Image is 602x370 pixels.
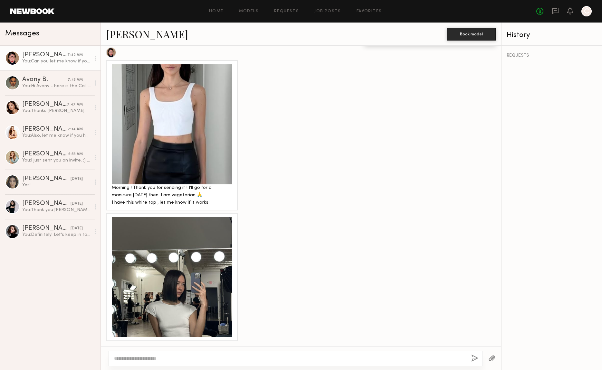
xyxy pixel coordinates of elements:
div: [DATE] [71,201,83,207]
div: 6:53 AM [68,151,83,157]
div: You: Can you let me know if you have any white tube top or tank top you can bring for the shoot? ... [22,58,91,64]
div: [PERSON_NAME] [22,151,68,157]
div: 7:42 AM [67,52,83,58]
div: [PERSON_NAME] [22,126,68,133]
div: [PERSON_NAME] [22,176,71,182]
a: Book model [447,31,496,36]
div: 7:47 AM [67,102,83,108]
div: History [507,32,597,39]
div: You: Hi Avony - here is the Call Sheet for [DATE], we are still refining it, but should give you ... [22,83,91,89]
div: You: Also, let me know if you have nay dietary restrictions for lunch and snack on the day of. Th... [22,133,91,139]
span: Messages [5,30,39,37]
div: You: I just sent you an invite. :) The link also here. [EMAIL_ADDRESS][DOMAIN_NAME] Chat more [DA... [22,157,91,163]
a: Requests [274,9,299,14]
div: [DATE] [71,226,83,232]
div: [PERSON_NAME] [22,52,67,58]
a: Home [209,9,224,14]
div: You: Thanks [PERSON_NAME]. Let's def keep in touch for potential future shoot! [22,108,91,114]
a: [PERSON_NAME] [106,27,188,41]
div: You: Thank you [PERSON_NAME] for getting back to me. Let's def keep in touch. We will have future... [22,207,91,213]
div: 7:43 AM [68,77,83,83]
div: REQUESTS [507,53,597,58]
div: You: Definitely! Let's keep in touch! [22,232,91,238]
a: Favorites [357,9,382,14]
div: [DATE] [71,176,83,182]
a: Models [239,9,259,14]
div: Avony B. [22,77,68,83]
div: Morning ! Thank you for sending it ! I’ll go for a manicure [DATE] then. I am vegetarian 🙏 I have... [112,184,232,207]
div: [PERSON_NAME] [22,101,67,108]
div: Yes! [22,182,91,188]
a: C [581,6,592,16]
div: 7:34 AM [68,126,83,133]
button: Book model [447,28,496,41]
div: [PERSON_NAME] [22,200,71,207]
a: Job Posts [314,9,341,14]
div: [PERSON_NAME] [22,225,71,232]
